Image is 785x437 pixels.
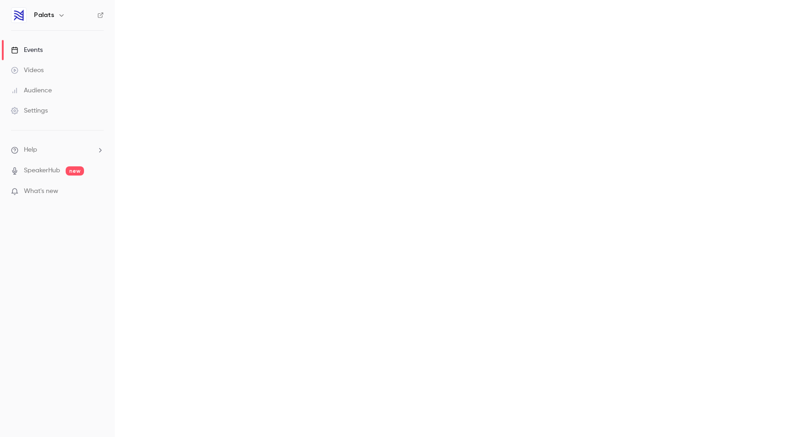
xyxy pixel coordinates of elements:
li: help-dropdown-opener [11,145,104,155]
div: Settings [11,106,48,115]
div: Events [11,45,43,55]
div: Audience [11,86,52,95]
div: Videos [11,66,44,75]
a: SpeakerHub [24,166,60,176]
h6: Palats [34,11,54,20]
span: Help [24,145,37,155]
img: Palats [11,8,26,23]
span: What's new [24,187,58,196]
span: new [66,166,84,176]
